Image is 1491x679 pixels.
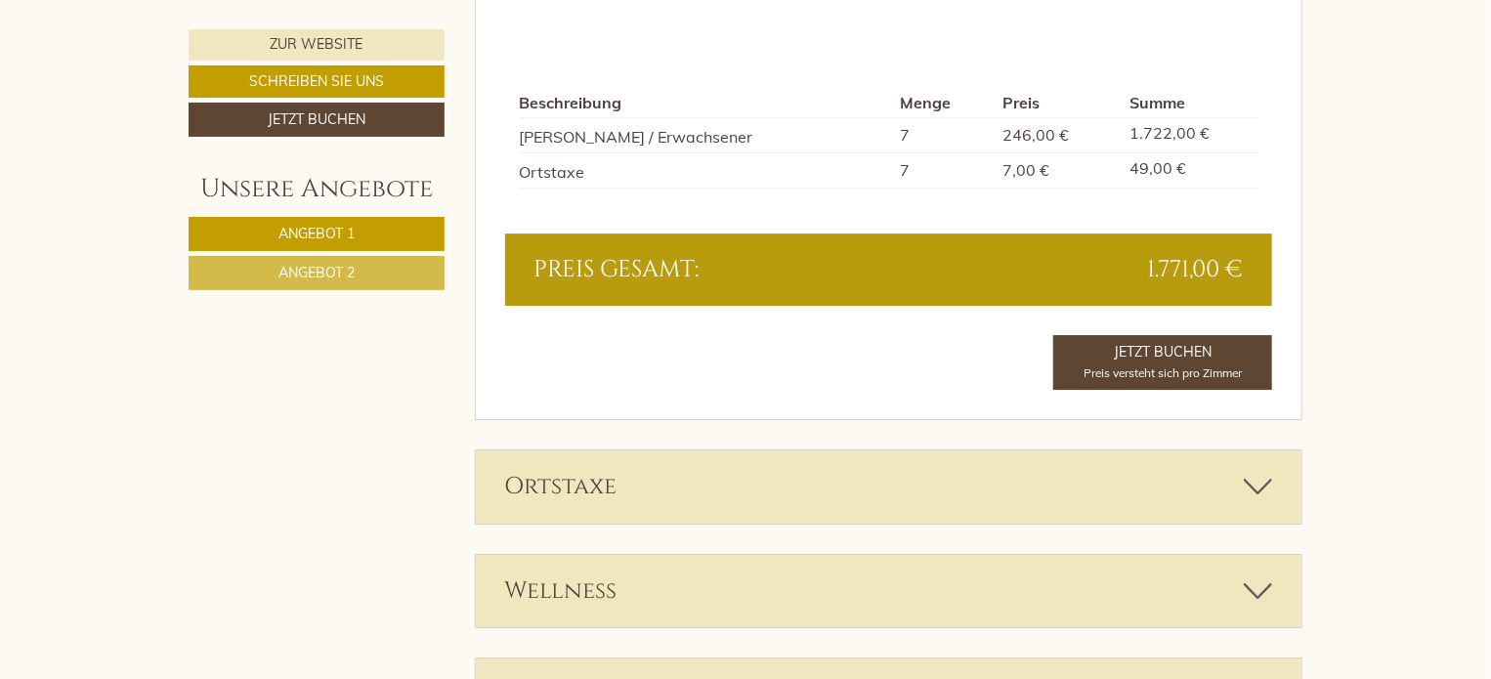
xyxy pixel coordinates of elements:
td: 1.722,00 € [1122,118,1257,153]
span: Preis versteht sich pro Zimmer [1084,365,1242,380]
span: Angebot 2 [278,264,355,281]
a: Jetzt BuchenPreis versteht sich pro Zimmer [1053,335,1272,390]
div: Ortstaxe [476,450,1302,523]
td: 49,00 € [1122,153,1257,189]
span: Angebot 1 [278,225,355,242]
th: Preis [995,88,1122,118]
div: Preis gesamt: [520,253,889,286]
td: 7 [892,153,995,189]
span: 1.771,00 € [1147,253,1243,286]
td: 7 [892,118,995,153]
span: 7,00 € [1002,160,1049,180]
th: Summe [1122,88,1257,118]
td: [PERSON_NAME] / Erwachsener [520,118,893,153]
span: 246,00 € [1002,125,1069,145]
td: Ortstaxe [520,153,893,189]
th: Beschreibung [520,88,893,118]
a: Zur Website [189,29,445,61]
a: Jetzt buchen [189,103,445,137]
a: Schreiben Sie uns [189,65,445,98]
div: Wellness [476,555,1302,627]
th: Menge [892,88,995,118]
div: Unsere Angebote [189,171,445,207]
